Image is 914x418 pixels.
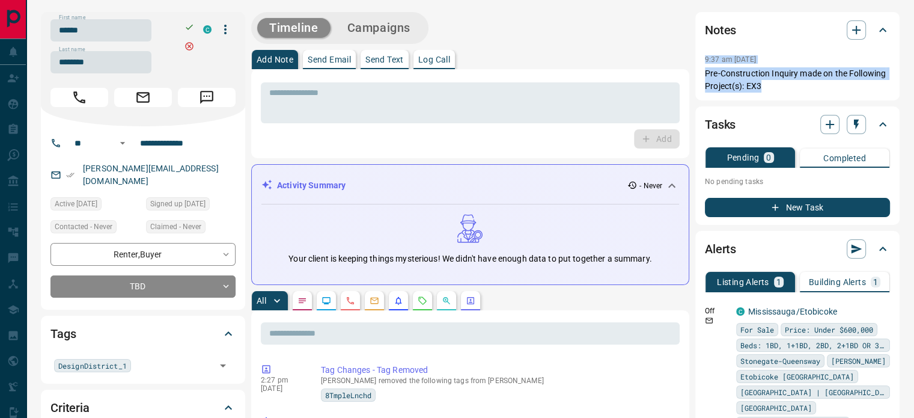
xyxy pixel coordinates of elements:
[766,153,771,162] p: 0
[705,306,729,316] p: Off
[831,355,886,367] span: [PERSON_NAME]
[740,339,886,351] span: Beds: 1BD, 1+1BD, 2BD, 2+1BD OR 3BD+
[365,55,404,64] p: Send Text
[346,296,355,306] svg: Calls
[50,243,236,265] div: Renter , Buyer
[150,221,201,233] span: Claimed - Never
[442,296,451,306] svg: Opportunities
[66,171,75,179] svg: Email Verified
[809,278,866,286] p: Building Alerts
[705,198,890,217] button: New Task
[394,296,403,306] svg: Listing Alerts
[325,389,371,401] span: 8TmpleLnchd
[321,296,331,306] svg: Lead Browsing Activity
[297,296,307,306] svg: Notes
[83,164,219,186] a: [PERSON_NAME][EMAIL_ADDRESS][DOMAIN_NAME]
[261,376,303,384] p: 2:27 pm
[418,296,427,306] svg: Requests
[873,278,878,286] p: 1
[114,88,172,107] span: Email
[705,20,736,40] h2: Notes
[58,360,127,372] span: DesignDistrict_1
[370,296,379,306] svg: Emails
[115,136,130,150] button: Open
[727,153,759,162] p: Pending
[288,253,651,265] p: Your client is keeping things mysterious! We didn't have enough data to put together a summary.
[150,198,206,210] span: Signed up [DATE]
[146,197,236,214] div: Fri Jan 27 2017
[50,275,236,298] div: TBD
[55,221,112,233] span: Contacted - Never
[705,235,890,263] div: Alerts
[717,278,769,286] p: Listing Alerts
[50,88,108,107] span: Call
[59,46,85,54] label: Last name
[705,316,713,325] svg: Email
[639,180,662,191] p: - Never
[257,297,266,305] p: All
[823,154,866,162] p: Completed
[50,319,236,348] div: Tags
[261,174,679,197] div: Activity Summary- Never
[740,402,812,414] span: [GEOGRAPHIC_DATA]
[178,88,236,107] span: Message
[257,18,331,38] button: Timeline
[736,307,745,316] div: condos.ca
[705,239,736,259] h2: Alerts
[418,55,450,64] p: Log Call
[50,398,90,417] h2: Criteria
[740,386,886,398] span: [GEOGRAPHIC_DATA] | [GEOGRAPHIC_DATA]
[785,324,873,336] span: Price: Under $600,000
[705,110,890,139] div: Tasks
[705,55,756,64] p: 9:37 am [DATE]
[740,370,854,383] span: Etobicoke [GEOGRAPHIC_DATA]
[257,55,293,64] p: Add Note
[50,324,76,343] h2: Tags
[215,357,231,374] button: Open
[335,18,422,38] button: Campaigns
[705,16,890,45] div: Notes
[203,25,212,34] div: condos.ca
[705,173,890,191] p: No pending tasks
[705,115,736,134] h2: Tasks
[50,197,140,214] div: Fri Dec 10 2021
[277,179,346,192] p: Activity Summary
[705,67,890,93] p: Pre-Construction Inquiry made on the Following Project(s): EX3
[321,377,675,385] p: [PERSON_NAME] removed the following tags from [PERSON_NAME]
[59,14,85,22] label: First name
[321,364,675,377] p: Tag Changes - Tag Removed
[55,198,97,210] span: Active [DATE]
[776,278,781,286] p: 1
[308,55,351,64] p: Send Email
[748,307,837,316] a: Mississauga/Etobicoke
[261,384,303,393] p: [DATE]
[466,296,475,306] svg: Agent Actions
[740,355,820,367] span: Stonegate-Queensway
[740,324,774,336] span: For Sale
